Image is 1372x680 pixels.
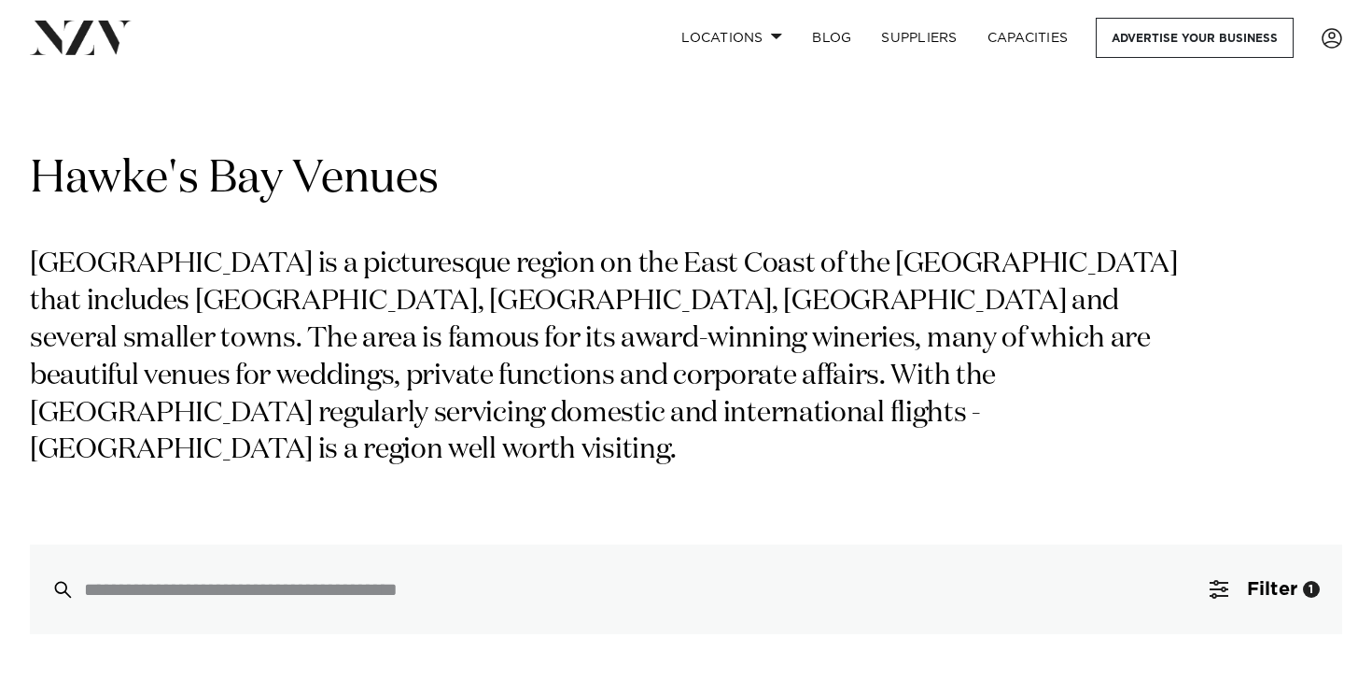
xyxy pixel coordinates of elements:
div: 1 [1303,581,1320,598]
img: nzv-logo.png [30,21,132,54]
a: SUPPLIERS [866,18,972,58]
a: Capacities [973,18,1084,58]
button: Filter1 [1187,545,1342,634]
span: Filter [1247,580,1297,599]
h1: Hawke's Bay Venues [30,150,1342,209]
p: [GEOGRAPHIC_DATA] is a picturesque region on the East Coast of the [GEOGRAPHIC_DATA] that include... [30,247,1183,470]
a: Advertise your business [1096,18,1294,58]
a: BLOG [797,18,866,58]
a: Locations [666,18,797,58]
